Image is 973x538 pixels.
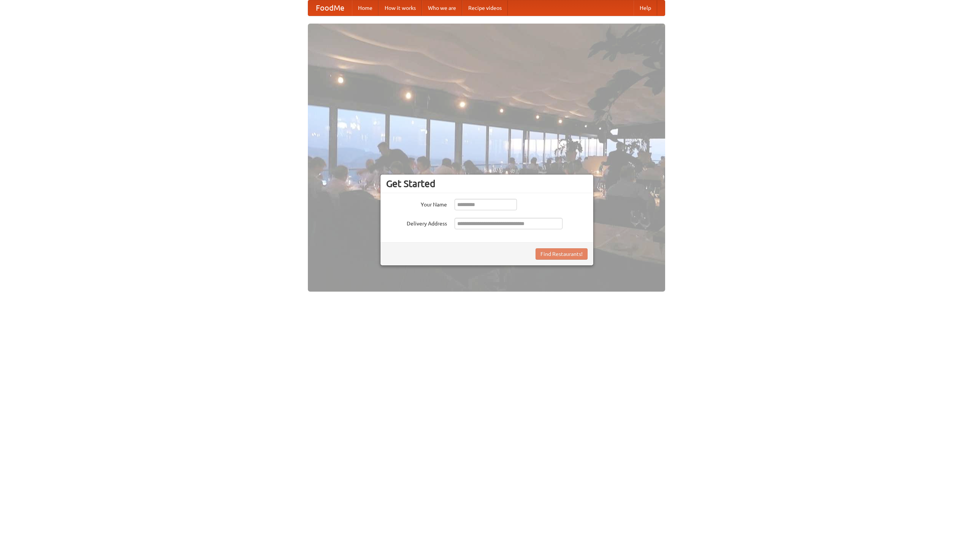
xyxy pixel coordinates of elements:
a: FoodMe [308,0,352,16]
label: Delivery Address [386,218,447,227]
label: Your Name [386,199,447,208]
a: How it works [379,0,422,16]
a: Home [352,0,379,16]
button: Find Restaurants! [536,248,588,260]
a: Recipe videos [462,0,508,16]
h3: Get Started [386,178,588,189]
a: Who we are [422,0,462,16]
a: Help [634,0,657,16]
